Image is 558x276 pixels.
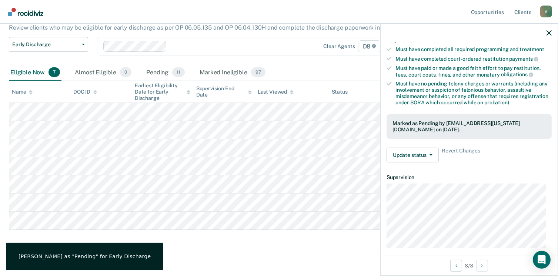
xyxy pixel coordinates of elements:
[533,251,551,269] div: Open Intercom Messenger
[19,253,151,260] div: [PERSON_NAME] as "Pending" for Early Discharge
[501,71,533,77] span: obligations
[519,46,544,52] span: treatment
[395,81,552,105] div: Must have no pending felony charges or warrants (including any involvement or suspicion of feloni...
[12,89,33,95] div: Name
[387,174,552,181] dt: Supervision
[145,64,186,81] div: Pending
[198,64,267,81] div: Marked Ineligible
[442,148,480,162] span: Revert Changes
[540,6,552,17] button: Profile dropdown button
[332,89,348,95] div: Status
[395,46,552,53] div: Must have completed all required programming and
[196,85,252,98] div: Supervision End Date
[395,65,552,78] div: Must have paid or made a good faith effort to pay restitution, fees, court costs, fines, and othe...
[509,56,539,62] span: payments
[387,148,439,162] button: Update status
[73,89,97,95] div: DOC ID
[12,41,79,48] span: Early Discharge
[49,67,60,77] span: 7
[9,64,61,81] div: Eligible Now
[476,260,488,272] button: Next Opportunity
[323,43,355,50] div: Clear agents
[540,6,552,17] div: V
[8,8,43,16] img: Recidiviz
[381,256,558,275] div: 8 / 8
[172,67,185,77] span: 11
[73,64,133,81] div: Almost Eligible
[120,67,131,77] span: 0
[395,55,552,62] div: Must have completed court-ordered restitution
[484,100,509,105] span: probation)
[450,260,462,272] button: Previous Opportunity
[258,89,294,95] div: Last Viewed
[358,40,381,52] span: D8
[392,120,546,133] div: Marked as Pending by [EMAIL_ADDRESS][US_STATE][DOMAIN_NAME] on [DATE].
[135,83,190,101] div: Earliest Eligibility Date for Early Discharge
[251,67,265,77] span: 97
